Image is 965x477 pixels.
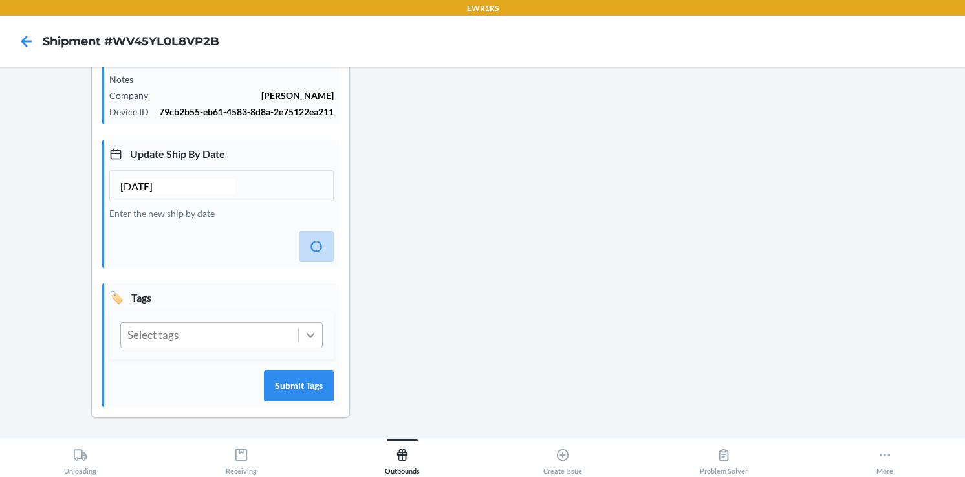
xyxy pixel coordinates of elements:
p: [PERSON_NAME] [158,89,334,102]
div: Problem Solver [700,443,748,475]
p: Update Ship By Date [109,145,334,162]
button: More [804,439,965,475]
button: Receiving [161,439,322,475]
p: EWR1RS [467,3,499,14]
input: MM/DD/YYYY [120,179,235,194]
span: 🏷️ [109,289,124,306]
div: Outbounds [385,443,420,475]
button: Outbounds [321,439,483,475]
p: Company [109,89,158,102]
button: Problem Solver [644,439,805,475]
p: Device ID [109,105,159,118]
button: Create Issue [483,439,644,475]
div: Create Issue [543,443,582,475]
p: Notes [109,72,144,86]
div: Unloading [64,443,96,475]
div: More [876,443,893,475]
h4: Shipment #WV45YL0L8VP2B [43,33,219,50]
div: Receiving [226,443,257,475]
p: Tags [109,289,334,306]
button: Submit Tags [264,370,334,401]
p: Enter the new ship by date [109,206,334,220]
div: Select tags [127,327,179,344]
p: 79cb2b55-eb61-4583-8d8a-2e75122ea211 [159,105,334,118]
